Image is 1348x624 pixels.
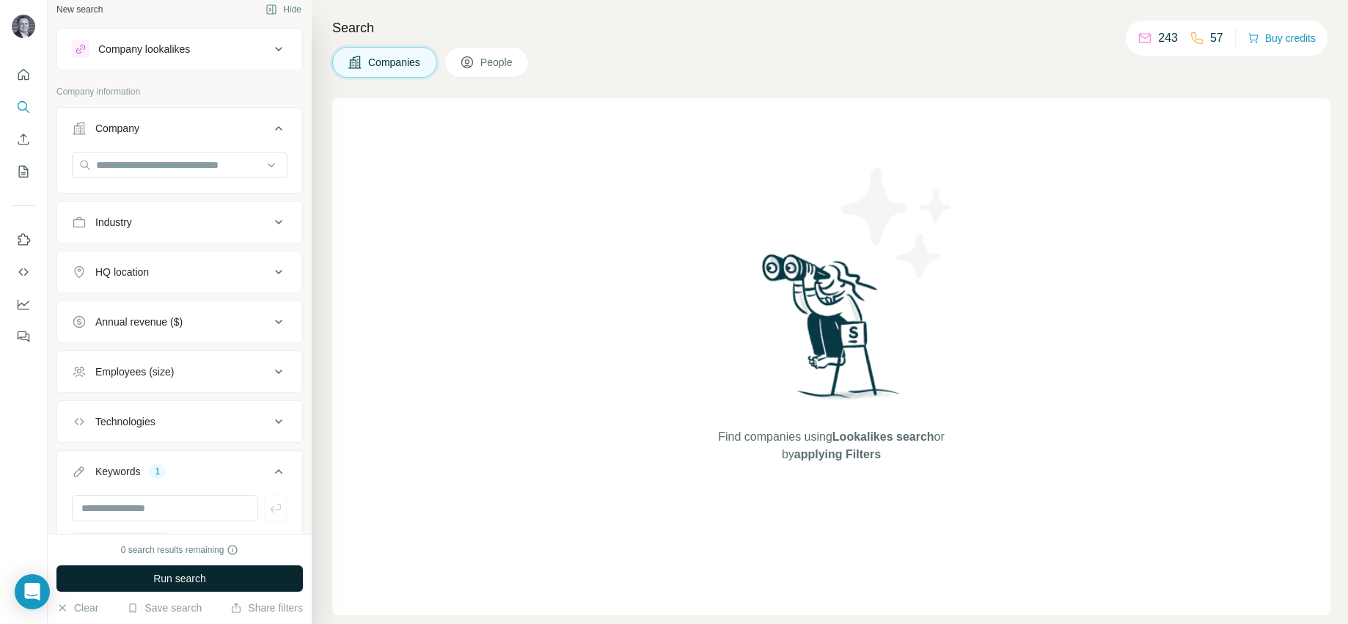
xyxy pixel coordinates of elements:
button: Employees (size) [57,354,302,389]
div: New search [56,3,103,16]
div: Company lookalikes [98,42,190,56]
div: Keywords [95,464,140,479]
button: Company lookalikes [57,32,302,67]
div: 0 search results remaining [121,543,239,557]
button: Annual revenue ($) [57,304,302,339]
button: My lists [12,158,35,185]
span: Run search [153,571,206,586]
button: Buy credits [1248,28,1316,48]
p: 243 [1158,29,1178,47]
button: Keywords1 [57,454,302,495]
span: Find companies using or by [714,428,948,463]
button: Clear [56,601,98,615]
h4: Search [332,18,1330,38]
button: Save search [127,601,202,615]
button: Enrich CSV [12,126,35,153]
div: HQ location [95,265,149,279]
button: Use Surfe on LinkedIn [12,227,35,253]
button: Dashboard [12,291,35,317]
button: Technologies [57,404,302,439]
div: Open Intercom Messenger [15,574,50,609]
button: Quick start [12,62,35,88]
p: 57 [1210,29,1223,47]
span: Companies [368,55,422,70]
p: Company information [56,85,303,98]
button: Feedback [12,323,35,350]
div: Technologies [95,414,155,429]
div: Annual revenue ($) [95,315,183,329]
div: Company [95,121,139,136]
button: Industry [57,205,302,240]
div: 1 [149,465,166,478]
span: Lookalikes search [832,430,934,443]
span: People [480,55,514,70]
button: Use Surfe API [12,259,35,285]
img: Surfe Illustration - Stars [832,157,964,289]
div: Employees (size) [95,364,174,379]
div: Industry [95,215,132,230]
span: applying Filters [794,448,881,460]
img: Surfe Illustration - Woman searching with binoculars [755,250,908,414]
button: Company [57,111,302,152]
button: Search [12,94,35,120]
button: Run search [56,565,303,592]
img: Avatar [12,15,35,38]
button: HQ location [57,254,302,290]
button: Share filters [230,601,303,615]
